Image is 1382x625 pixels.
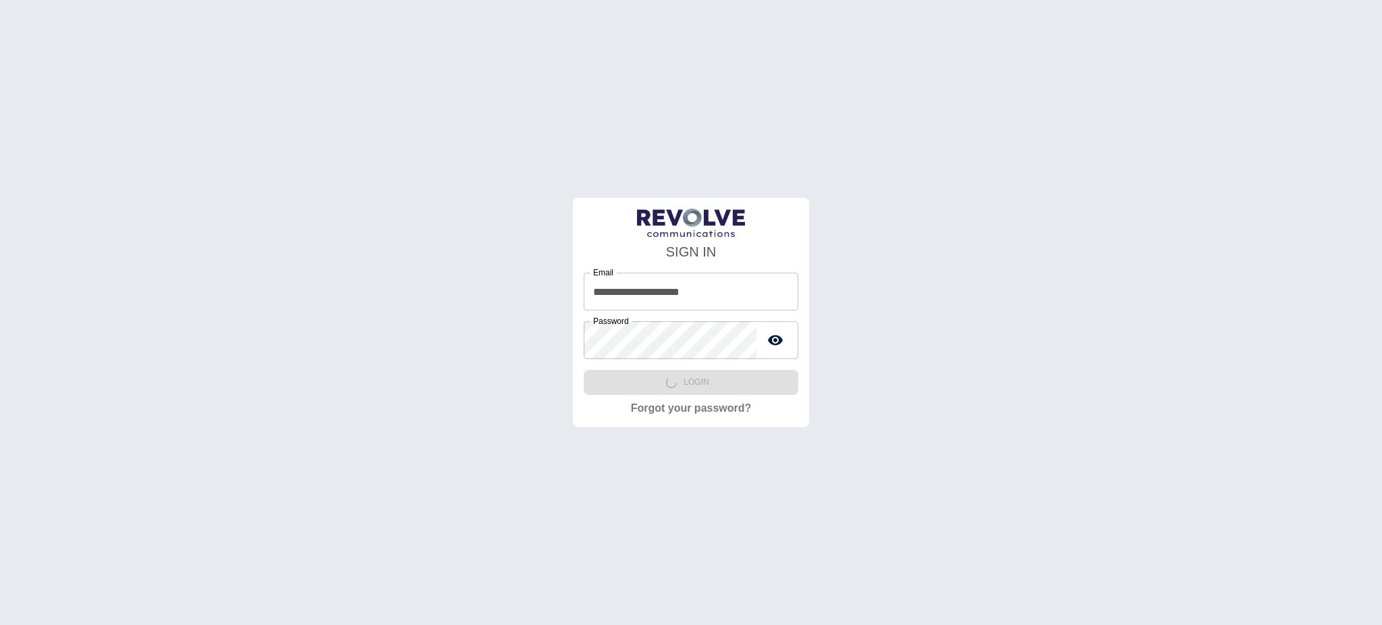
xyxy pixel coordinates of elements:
label: Email [593,267,613,278]
h4: SIGN IN [584,242,798,262]
img: LogoText [637,209,745,238]
a: Forgot your password? [631,400,752,416]
label: Password [593,315,629,327]
button: toggle password visibility [762,327,789,354]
